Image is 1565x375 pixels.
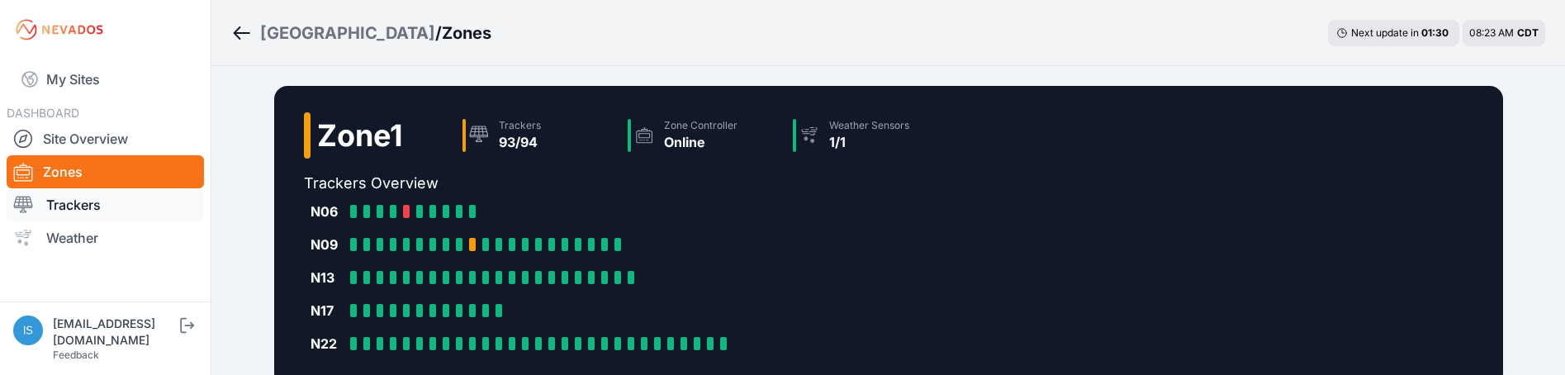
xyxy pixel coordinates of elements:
h2: Zone 1 [317,119,403,152]
a: Weather Sensors1/1 [786,112,951,159]
div: 1/1 [829,132,909,152]
a: [GEOGRAPHIC_DATA] [260,21,435,45]
h3: Zones [442,21,491,45]
a: Trackers [7,188,204,221]
div: Zone Controller [664,119,737,132]
img: Nevados [13,17,106,43]
h2: Trackers Overview [304,172,951,195]
span: Next update in [1351,26,1419,39]
div: Online [664,132,737,152]
div: N06 [311,202,344,221]
div: N13 [311,268,344,287]
div: 01 : 30 [1421,26,1451,40]
div: Weather Sensors [829,119,909,132]
nav: Breadcrumb [231,12,491,55]
img: iswagart@prim.com [13,316,43,345]
span: / [435,21,442,45]
div: 93/94 [499,132,541,152]
div: N17 [311,301,344,320]
span: DASHBOARD [7,106,79,120]
div: N09 [311,235,344,254]
a: Weather [7,221,204,254]
div: Trackers [499,119,541,132]
span: CDT [1517,26,1539,39]
a: Zones [7,155,204,188]
div: N22 [311,334,344,354]
span: 08:23 AM [1469,26,1514,39]
a: Trackers93/94 [456,112,621,159]
a: Site Overview [7,122,204,155]
div: [EMAIL_ADDRESS][DOMAIN_NAME] [53,316,177,349]
a: My Sites [7,59,204,99]
a: Feedback [53,349,99,361]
